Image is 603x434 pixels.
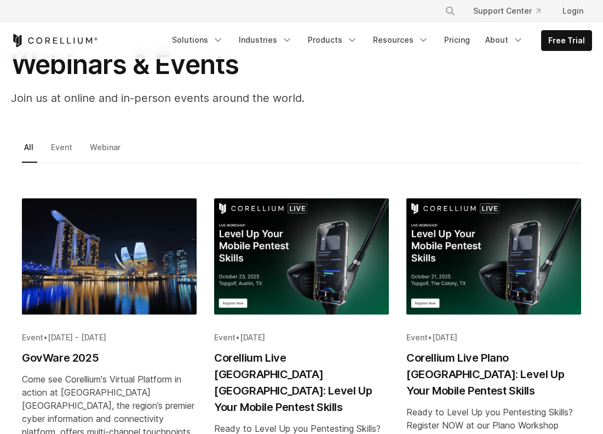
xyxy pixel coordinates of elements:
span: Event [214,333,236,342]
h2: Corellium Live Plano [GEOGRAPHIC_DATA]: Level Up Your Mobile Pentest Skills [406,350,581,399]
a: Industries [232,30,299,50]
a: Products [301,30,364,50]
a: Event [49,140,76,163]
span: Event [22,333,43,342]
img: Corellium Live Austin TX: Level Up Your Mobile Pentest Skills [214,198,389,315]
h1: Webinars & Events [11,48,449,81]
span: [DATE] - [DATE] [48,333,106,342]
div: Navigation Menu [165,30,592,51]
div: Navigation Menu [432,1,592,21]
h2: GovWare 2025 [22,350,197,366]
a: Webinar [88,140,124,163]
a: Corellium Home [11,34,98,47]
p: Join us at online and in-person events around the world. [11,90,449,106]
h2: Corellium Live [GEOGRAPHIC_DATA] [GEOGRAPHIC_DATA]: Level Up Your Mobile Pentest Skills [214,350,389,415]
div: • [406,332,581,343]
span: Event [406,333,428,342]
a: About [479,30,530,50]
img: GovWare 2025 [22,198,197,315]
a: Free Trial [542,31,591,50]
a: Pricing [438,30,476,50]
div: • [214,332,389,343]
div: Ready to Level Up you Pentesting Skills? Register NOW at our Plano Workshop [406,406,581,432]
button: Search [440,1,460,21]
div: • [22,332,197,343]
img: Corellium Live Plano TX: Level Up Your Mobile Pentest Skills [406,198,581,315]
a: Login [554,1,592,21]
span: [DATE] [240,333,265,342]
a: All [22,140,37,163]
span: [DATE] [432,333,457,342]
a: Support Center [464,1,549,21]
a: Resources [366,30,435,50]
a: Solutions [165,30,230,50]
